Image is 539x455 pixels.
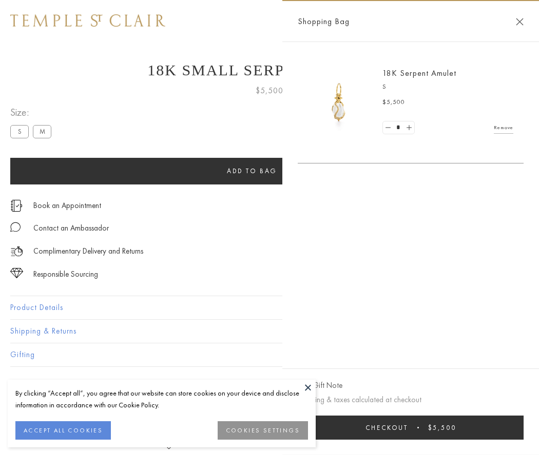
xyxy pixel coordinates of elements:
[428,423,456,432] span: $5,500
[10,222,21,232] img: MessageIcon-01_2.svg
[10,125,29,138] label: S
[298,15,350,28] span: Shopping Bag
[10,200,23,212] img: icon_appointment.svg
[383,121,393,134] a: Set quantity to 0
[365,423,408,432] span: Checkout
[227,167,277,175] span: Add to bag
[10,61,529,79] h1: 18K Small Serpent Amulet
[256,84,283,97] span: $5,500
[33,268,98,281] div: Responsible Sourcing
[382,68,456,78] a: 18K Serpent Amulet
[15,421,111,440] button: ACCEPT ALL COOKIES
[33,125,51,138] label: M
[298,394,524,406] p: Shipping & taxes calculated at checkout
[403,121,414,134] a: Set quantity to 2
[10,296,529,319] button: Product Details
[308,72,370,133] img: P51836-E11SERPPV
[15,387,308,411] div: By clicking “Accept all”, you agree that our website can store cookies on your device and disclos...
[298,416,524,440] button: Checkout $5,500
[218,421,308,440] button: COOKIES SETTINGS
[10,245,23,258] img: icon_delivery.svg
[10,268,23,278] img: icon_sourcing.svg
[382,82,513,92] p: S
[10,343,529,366] button: Gifting
[382,97,405,108] span: $5,500
[10,158,494,184] button: Add to bag
[298,379,342,392] button: Add Gift Note
[10,104,55,121] span: Size:
[494,122,513,133] a: Remove
[33,222,109,235] div: Contact an Ambassador
[10,320,529,343] button: Shipping & Returns
[10,14,165,27] img: Temple St. Clair
[33,200,101,211] a: Book an Appointment
[33,245,143,258] p: Complimentary Delivery and Returns
[516,18,524,26] button: Close Shopping Bag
